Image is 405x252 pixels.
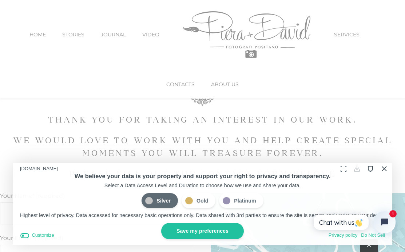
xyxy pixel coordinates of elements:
[302,201,405,252] iframe: Tidio Chat
[211,69,239,100] a: ABOUT US
[20,232,54,239] button: Customize
[62,32,84,37] span: STORIES
[338,163,349,174] button: Expand Toggle
[365,163,376,174] button: Protection Status: On
[101,19,126,50] a: JOURNAL
[334,32,360,37] span: SERVICES
[161,223,244,239] button: Save my preferences
[20,212,385,219] p: Highest level of privacy. Data accessed for necessary basic operations only. Data shared with 3rd...
[378,163,389,174] button: Close Cookie Compliance
[29,19,46,50] a: HOME
[166,82,195,87] span: CONTACTS
[166,69,195,100] a: CONTACTS
[101,32,126,37] span: JOURNAL
[29,32,46,37] span: HOME
[183,11,310,58] img: Piera Plus David Photography Positano Logo
[20,182,385,189] div: Select a Data Access Level and Duration to choose how we use and share your data.
[20,164,58,173] div: [DOMAIN_NAME]
[142,32,159,37] span: VIDEO
[142,19,159,50] a: VIDEO
[142,193,178,208] label: Silver
[75,173,331,179] span: We believe your data is your property and support your right to privacy and transparency.
[211,82,239,87] span: ABOUT US
[352,163,363,174] button: Download Consent
[62,19,84,50] a: STORIES
[219,193,263,208] label: Platinum
[182,193,215,208] label: Gold
[334,19,360,50] a: SERVICES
